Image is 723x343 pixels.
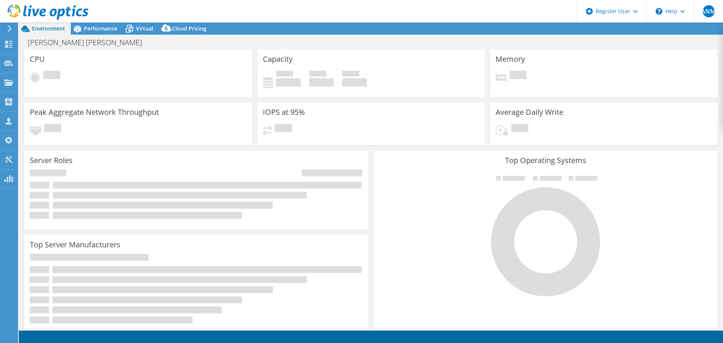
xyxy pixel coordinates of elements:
[703,5,715,17] span: ANM
[32,25,65,32] span: Environment
[379,156,712,165] h3: Top Operating Systems
[43,71,60,81] span: Pending
[136,25,153,32] span: Virtual
[509,71,526,81] span: Pending
[342,78,367,87] h4: 0 GiB
[24,38,154,47] h1: [PERSON_NAME] [PERSON_NAME]
[30,241,120,249] h3: Top Server Manufacturers
[309,71,326,78] span: Free
[511,124,528,134] span: Pending
[263,55,293,63] h3: Capacity
[496,108,563,116] h3: Average Daily Write
[276,71,293,78] span: Used
[275,124,292,134] span: Pending
[342,71,359,78] span: Total
[30,55,45,63] h3: CPU
[44,124,61,134] span: Pending
[263,108,305,116] h3: IOPS at 95%
[276,78,300,87] h4: 0 GiB
[172,25,206,32] span: Cloud Pricing
[84,25,117,32] span: Performance
[309,78,334,87] h4: 0 GiB
[30,108,159,116] h3: Peak Aggregate Network Throughput
[496,55,525,63] h3: Memory
[30,156,73,165] h3: Server Roles
[656,8,662,15] svg: \n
